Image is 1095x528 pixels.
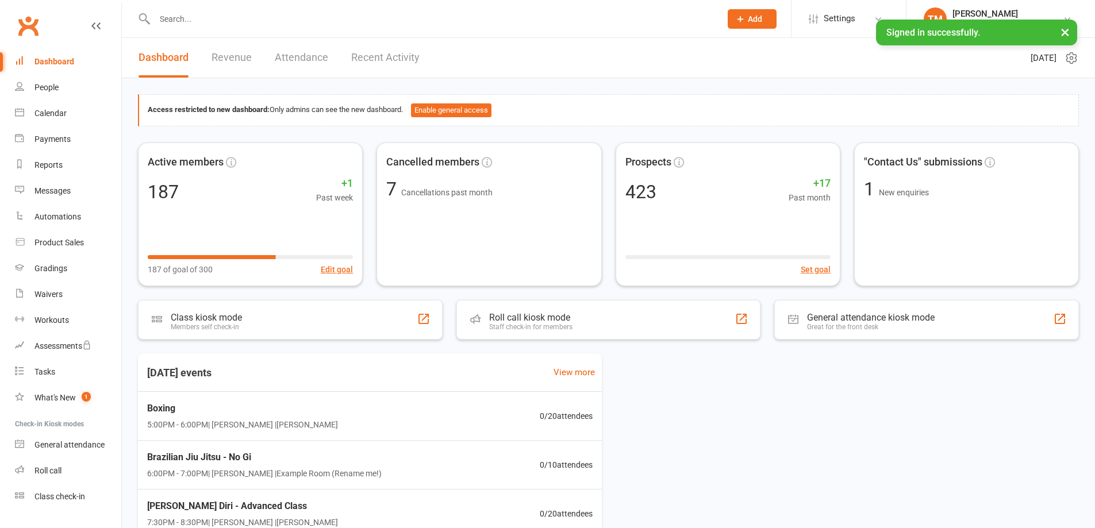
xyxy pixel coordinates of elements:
[34,466,62,475] div: Roll call
[351,38,420,78] a: Recent Activity
[489,312,573,323] div: Roll call kiosk mode
[34,315,69,325] div: Workouts
[625,183,656,201] div: 423
[489,323,573,331] div: Staff check-in for members
[15,282,121,307] a: Waivers
[15,484,121,510] a: Class kiosk mode
[321,263,353,276] button: Edit goal
[148,263,213,276] span: 187 of goal of 300
[15,230,121,256] a: Product Sales
[147,499,338,514] span: [PERSON_NAME] Diri - Advanced Class
[316,175,353,192] span: +1
[807,312,935,323] div: General attendance kiosk mode
[14,11,43,40] a: Clubworx
[15,204,121,230] a: Automations
[15,152,121,178] a: Reports
[34,212,81,221] div: Automations
[34,492,85,501] div: Class check-in
[15,307,121,333] a: Workouts
[15,256,121,282] a: Gradings
[386,178,401,200] span: 7
[316,191,353,204] span: Past week
[34,109,67,118] div: Calendar
[15,385,121,411] a: What's New1
[34,393,76,402] div: What's New
[171,323,242,331] div: Members self check-in
[801,263,831,276] button: Set goal
[15,432,121,458] a: General attendance kiosk mode
[952,9,1063,19] div: [PERSON_NAME]
[34,160,63,169] div: Reports
[34,290,63,299] div: Waivers
[147,418,338,431] span: 5:00PM - 6:00PM | [PERSON_NAME] | [PERSON_NAME]
[15,359,121,385] a: Tasks
[82,392,91,402] span: 1
[148,103,1070,117] div: Only admins can see the new dashboard.
[151,11,713,27] input: Search...
[34,186,71,195] div: Messages
[864,154,982,171] span: "Contact Us" submissions
[34,264,67,273] div: Gradings
[148,154,224,171] span: Active members
[540,410,593,422] span: 0 / 20 attendees
[952,19,1063,29] div: Southside Academy of Combat
[148,105,270,114] strong: Access restricted to new dashboard:
[1031,51,1056,65] span: [DATE]
[34,440,105,449] div: General attendance
[864,178,879,200] span: 1
[824,6,855,32] span: Settings
[34,83,59,92] div: People
[147,450,382,465] span: Brazilian Jiu Jitsu - No Gi
[147,401,338,416] span: Boxing
[748,14,762,24] span: Add
[15,458,121,484] a: Roll call
[15,178,121,204] a: Messages
[34,238,84,247] div: Product Sales
[212,38,252,78] a: Revenue
[34,367,55,376] div: Tasks
[625,154,671,171] span: Prospects
[34,134,71,144] div: Payments
[401,188,493,197] span: Cancellations past month
[15,49,121,75] a: Dashboard
[275,38,328,78] a: Attendance
[138,363,221,383] h3: [DATE] events
[171,312,242,323] div: Class kiosk mode
[411,103,491,117] button: Enable general access
[924,7,947,30] div: TM
[807,323,935,331] div: Great for the front desk
[554,365,595,379] a: View more
[139,38,189,78] a: Dashboard
[15,75,121,101] a: People
[540,458,593,471] span: 0 / 10 attendees
[15,101,121,126] a: Calendar
[147,467,382,480] span: 6:00PM - 7:00PM | [PERSON_NAME] | Example Room (Rename me!)
[148,183,179,201] div: 187
[15,333,121,359] a: Assessments
[34,341,91,350] div: Assessments
[879,188,929,197] span: New enquiries
[540,507,593,520] span: 0 / 20 attendees
[15,126,121,152] a: Payments
[789,191,831,204] span: Past month
[728,9,777,29] button: Add
[34,57,74,66] div: Dashboard
[886,27,980,38] span: Signed in successfully.
[789,175,831,192] span: +17
[386,154,479,171] span: Cancelled members
[1055,20,1075,44] button: ×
